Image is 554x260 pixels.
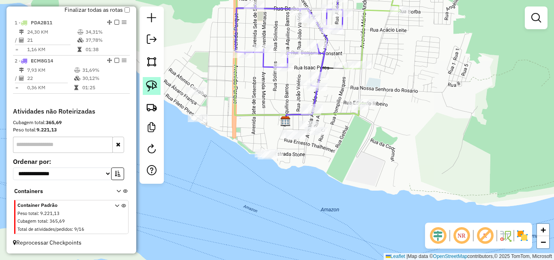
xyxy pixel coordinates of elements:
span: : [47,218,48,224]
em: Finalizar rota [114,20,119,25]
a: Leaflet [386,254,405,259]
img: Selecionar atividades - polígono [146,56,157,67]
div: Map data © contributors,© 2025 TomTom, Microsoft [384,253,554,260]
td: = [15,84,19,92]
td: 1,16 KM [27,45,77,54]
td: 7,93 KM [27,66,74,74]
span: Total de atividades/pedidos [17,226,72,232]
td: = [15,45,19,54]
img: Criar rota [146,101,157,113]
span: Exibir rótulo [475,226,495,245]
div: Atividade não roteirizada - COMERCIAL FERNANDES [305,127,325,135]
a: Nova sessão e pesquisa [144,10,160,28]
i: Tempo total em rota [74,85,78,90]
div: Cubagem total: [13,119,130,126]
div: Atividade não roteirizada - BAR DA VAL [258,151,278,159]
a: OpenStreetMap [433,254,468,259]
em: Alterar sequência das rotas [107,20,112,25]
img: AMAZONIA [280,116,291,127]
i: % de utilização do peso [77,30,84,34]
div: Atividade não roteirizada - MERCEARIA VIANA 2 [255,149,275,157]
i: % de utilização da cubagem [77,38,84,43]
td: 0,36 KM [27,84,74,92]
div: Atividade não roteirizada - CACHACARIA MOSCOW JB [186,87,206,95]
a: Reroteirizar Sessão [144,141,160,159]
i: Total de Atividades [19,76,24,81]
span: 365,69 [49,218,65,224]
div: Atividade não roteirizada - FELIPE MERCADINHO [286,131,306,140]
a: Criar rota [143,98,161,116]
em: Opções [122,20,127,25]
td: / [15,74,19,82]
img: Exibir/Ocultar setores [516,229,529,242]
span: ECM8G14 [31,58,53,64]
h4: Atividades não Roteirizadas [13,107,130,115]
td: 21 [27,36,77,44]
span: | [406,254,408,259]
i: Tempo total em rota [77,47,82,52]
i: % de utilização da cubagem [74,76,80,81]
em: Alterar sequência das rotas [107,58,112,63]
span: Peso total [17,211,38,216]
td: 31,69% [82,66,126,74]
span: Ocultar NR [452,226,471,245]
label: Ordenar por: [13,157,130,166]
em: Opções [122,58,127,63]
td: 01:38 [85,45,126,54]
span: Reprocessar Checkpoints [13,239,82,246]
i: Distância Total [19,68,24,73]
i: Total de Atividades [19,38,24,43]
span: Cubagem total [17,218,47,224]
div: Atividade não roteirizada - MAO DE ANJO [262,150,282,158]
td: 24,30 KM [27,28,77,36]
td: / [15,36,19,44]
a: Exibir filtros [528,10,544,26]
a: Zoom in [537,224,549,236]
span: 2 - [15,58,53,64]
strong: 9.221,13 [37,127,57,133]
img: Selecionar atividades - laço [146,80,157,92]
span: Ocultar deslocamento [428,226,448,245]
td: 37,78% [85,36,126,44]
div: Atividade não roteirizada - BAR DO JUBA [299,121,319,129]
strong: 365,69 [46,119,62,125]
span: − [541,237,546,247]
i: Distância Total [19,30,24,34]
a: Criar modelo [144,119,160,138]
span: + [541,225,546,235]
span: 9/16 [74,226,84,232]
em: Finalizar rota [114,58,119,63]
td: 34,31% [85,28,126,36]
span: PDA2B11 [31,19,52,26]
span: 9.221,13 [40,211,60,216]
span: : [72,226,73,232]
div: Peso total: [13,126,130,133]
label: Finalizar todas as rotas [64,6,130,14]
a: Zoom out [537,236,549,248]
td: 01:25 [82,84,126,92]
td: 22 [27,74,74,82]
td: 30,12% [82,74,126,82]
span: Container Padrão [17,202,105,209]
i: % de utilização do peso [74,68,80,73]
button: Ordem crescente [111,168,124,180]
span: : [38,211,39,216]
div: Atividade não roteirizada - FELIPE MERCADINHO [280,130,300,138]
div: Atividade não roteirizada - MERC FERREIRA [188,114,208,122]
span: 1 - [15,19,52,26]
a: Exportar sessão [144,31,160,49]
input: Finalizar todas as rotas [125,7,130,13]
span: Containers [14,187,106,196]
img: Fluxo de ruas [499,229,512,242]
